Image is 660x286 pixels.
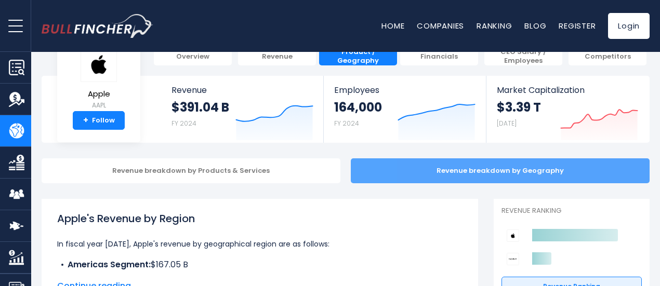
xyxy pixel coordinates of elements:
[176,52,209,61] span: Overview
[497,85,638,95] span: Market Capitalization
[507,229,519,242] img: Apple competitors logo
[68,271,140,283] b: Europe Segment:
[57,211,463,226] h1: Apple's Revenue by Region
[417,20,464,31] a: Companies
[171,99,229,115] strong: $391.04 B
[501,207,642,215] p: Revenue Ranking
[161,76,324,143] a: Revenue $391.04 B FY 2024
[507,253,519,265] img: Sony Group Corporation competitors logo
[319,34,397,65] a: Product / Geography
[324,76,485,143] a: Employees 164,000 FY 2024
[57,271,463,283] li: $101.33 B
[42,14,153,38] a: Go to homepage
[524,20,546,31] a: Blog
[497,99,541,115] strong: $3.39 T
[497,119,517,128] small: [DATE]
[42,158,340,183] div: Revenue breakdown by Products & Services
[486,76,649,143] a: Market Capitalization $3.39 T [DATE]
[57,258,463,271] li: $167.05 B
[83,116,88,125] strong: +
[171,85,313,95] span: Revenue
[477,20,512,31] a: Ranking
[262,52,293,61] span: Revenue
[57,238,463,250] p: In fiscal year [DATE], Apple's revenue by geographical region are as follows:
[334,85,475,95] span: Employees
[608,13,650,39] a: Login
[585,52,631,61] span: Competitors
[80,47,117,112] a: Apple AAPL
[420,52,458,61] span: Financials
[324,48,392,65] span: Product / Geography
[68,258,151,270] b: Americas Segment:
[81,90,117,99] span: Apple
[484,34,562,65] a: CEO Salary / Employees
[334,119,359,128] small: FY 2024
[351,158,650,183] div: Revenue breakdown by Geography
[81,101,117,110] small: AAPL
[490,48,557,65] span: CEO Salary / Employees
[171,119,196,128] small: FY 2024
[73,111,125,130] a: +Follow
[42,14,153,38] img: bullfincher logo
[381,20,404,31] a: Home
[334,99,382,115] strong: 164,000
[559,20,596,31] a: Register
